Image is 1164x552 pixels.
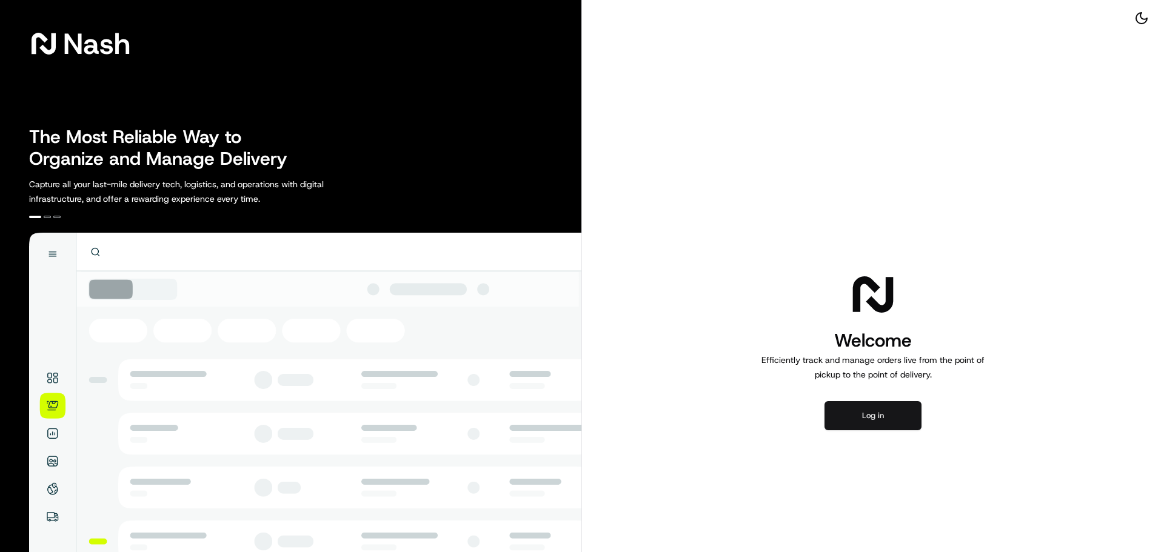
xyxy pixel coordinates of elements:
p: Capture all your last-mile delivery tech, logistics, and operations with digital infrastructure, ... [29,177,378,206]
p: Efficiently track and manage orders live from the point of pickup to the point of delivery. [757,353,989,382]
h2: The Most Reliable Way to Organize and Manage Delivery [29,126,301,170]
h1: Welcome [757,328,989,353]
button: Log in [824,401,921,430]
span: Nash [63,32,130,56]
